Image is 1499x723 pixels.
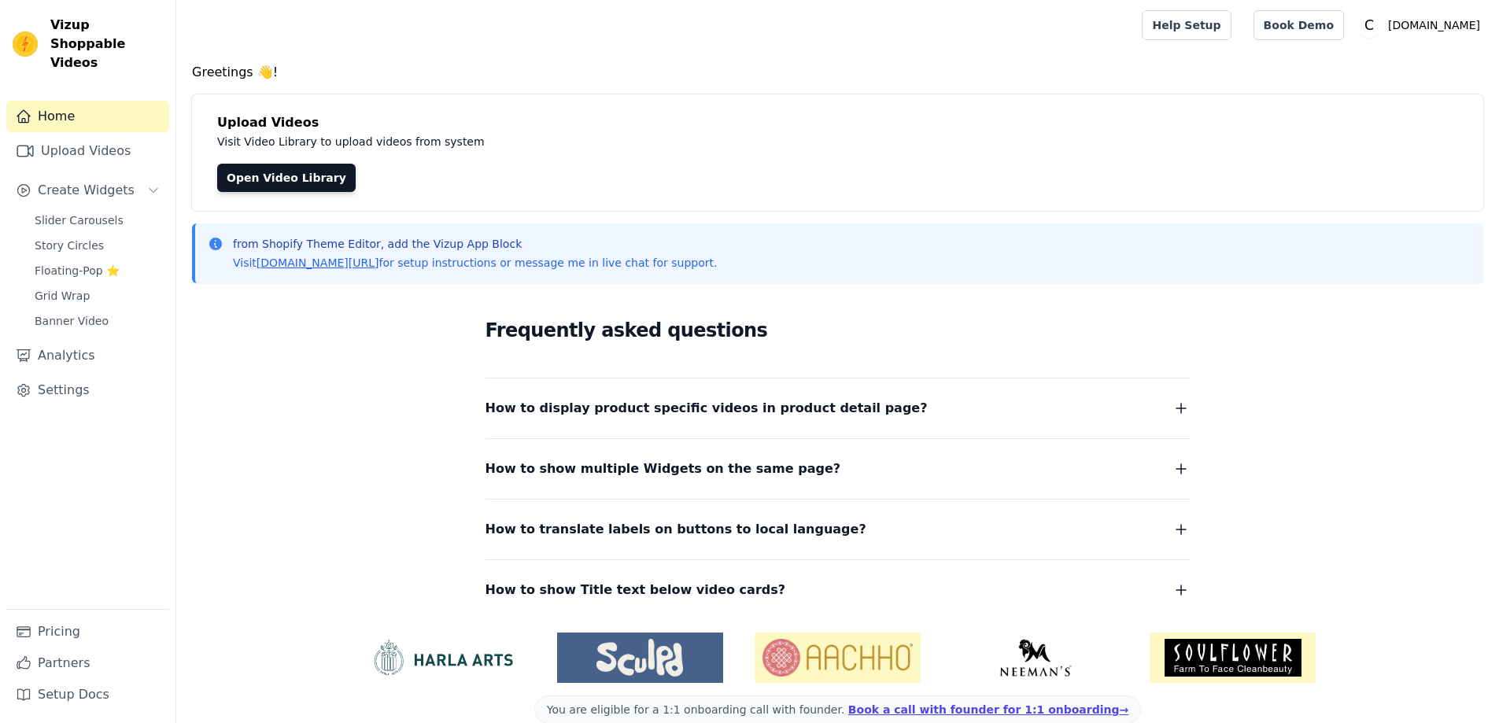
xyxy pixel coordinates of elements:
a: Upload Videos [6,135,169,167]
img: Sculpd US [557,639,723,677]
span: How to show multiple Widgets on the same page? [486,458,841,480]
span: How to show Title text below video cards? [486,579,786,601]
img: HarlaArts [360,639,526,677]
a: [DOMAIN_NAME][URL] [257,256,379,269]
span: How to display product specific videos in product detail page? [486,397,928,419]
a: Story Circles [25,234,169,256]
a: Partners [6,647,169,679]
button: How to show multiple Widgets on the same page? [486,458,1191,480]
p: from Shopify Theme Editor, add the Vizup App Block [233,236,717,252]
text: C [1364,17,1374,33]
a: Banner Video [25,310,169,332]
span: Vizup Shoppable Videos [50,16,163,72]
button: How to translate labels on buttons to local language? [486,518,1191,540]
h2: Frequently asked questions [486,315,1191,346]
a: Book Demo [1253,10,1344,40]
img: Aachho [755,633,921,683]
h4: Upload Videos [217,113,1458,132]
a: Setup Docs [6,679,169,710]
a: Open Video Library [217,164,356,192]
a: Slider Carousels [25,209,169,231]
span: Floating-Pop ⭐ [35,263,120,279]
a: Settings [6,374,169,406]
h4: Greetings 👋! [192,63,1483,82]
a: Pricing [6,616,169,647]
a: Home [6,101,169,132]
p: Visit Video Library to upload videos from system [217,132,922,151]
p: [DOMAIN_NAME] [1382,11,1486,39]
a: Floating-Pop ⭐ [25,260,169,282]
a: Grid Wrap [25,285,169,307]
img: Neeman's [952,639,1118,677]
span: Create Widgets [38,181,135,200]
button: How to show Title text below video cards? [486,579,1191,601]
span: Grid Wrap [35,288,90,304]
img: Vizup [13,31,38,57]
img: Soulflower [1150,633,1316,683]
button: C [DOMAIN_NAME] [1357,11,1486,39]
a: Book a call with founder for 1:1 onboarding [848,703,1128,716]
span: Slider Carousels [35,212,124,228]
a: Help Setup [1142,10,1231,40]
span: Banner Video [35,313,109,329]
button: How to display product specific videos in product detail page? [486,397,1191,419]
a: Analytics [6,340,169,371]
span: Story Circles [35,238,104,253]
p: Visit for setup instructions or message me in live chat for support. [233,255,717,271]
span: How to translate labels on buttons to local language? [486,518,866,540]
button: Create Widgets [6,175,169,206]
